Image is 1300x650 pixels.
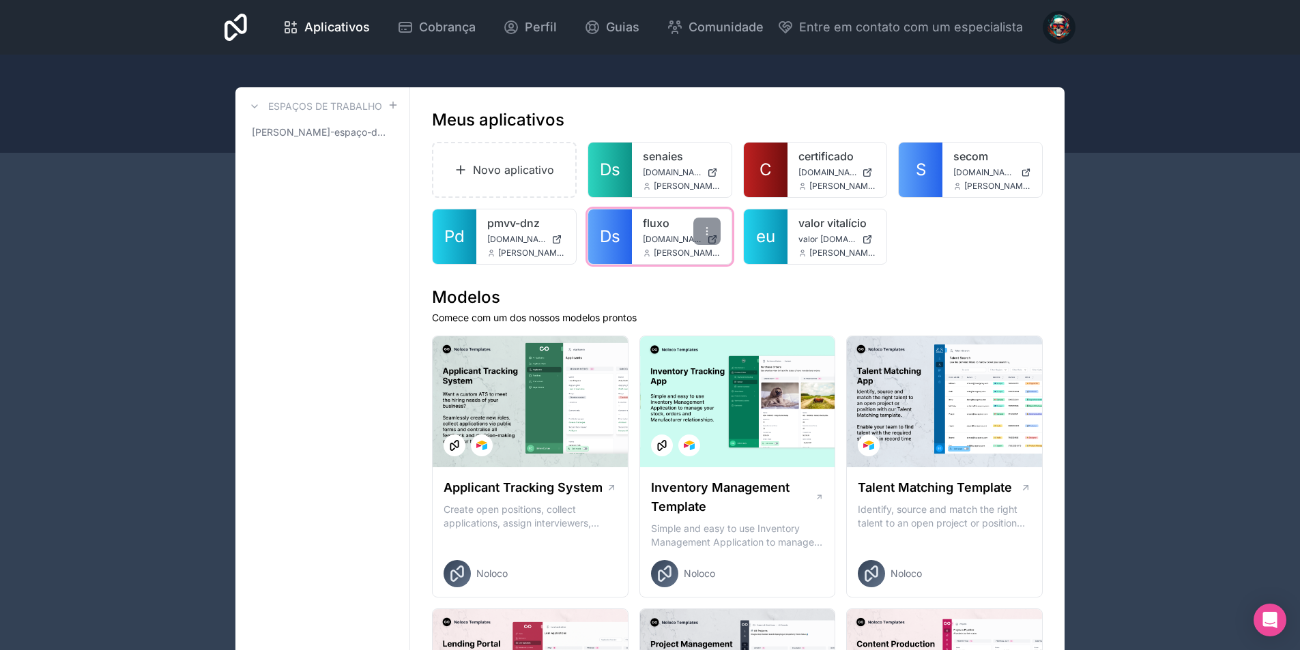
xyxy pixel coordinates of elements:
[606,20,639,34] font: Guias
[760,160,772,179] font: C
[654,248,858,258] font: [PERSON_NAME][EMAIL_ADDRESS][DOMAIN_NAME]
[684,567,715,580] span: Noloco
[268,100,382,112] font: Espaços de trabalho
[809,181,1014,191] font: [PERSON_NAME][EMAIL_ADDRESS][DOMAIN_NAME]
[444,478,603,497] h1: Applicant Tracking System
[246,98,382,115] a: Espaços de trabalho
[643,215,721,231] a: fluxo
[799,20,1023,34] font: Entre em contato com um especialista
[433,209,476,264] a: Pd
[964,181,1169,191] font: [PERSON_NAME][EMAIL_ADDRESS][DOMAIN_NAME]
[777,18,1023,37] button: Entre em contato com um especialista
[858,478,1012,497] h1: Talent Matching Template
[916,160,926,179] font: S
[600,160,620,179] font: Ds
[419,20,476,34] font: Cobrança
[654,181,858,191] font: [PERSON_NAME][EMAIL_ADDRESS][DOMAIN_NAME]
[744,143,788,197] a: C
[953,167,1020,177] font: [DOMAIN_NAME]
[651,478,815,516] h1: Inventory Management Template
[272,12,381,42] a: Aplicativos
[953,149,988,163] font: secom
[953,167,1031,178] a: [DOMAIN_NAME]
[444,226,465,246] font: Pd
[651,522,824,549] p: Simple and easy to use Inventory Management Application to manage your stock, orders and Manufact...
[487,215,565,231] a: pmvv-dnz
[588,209,632,264] a: Ds
[798,148,876,164] a: certificado
[744,209,788,264] a: eu
[798,216,867,230] font: valor vitalício
[643,234,721,245] a: [DOMAIN_NAME]
[643,216,669,230] font: fluxo
[573,12,650,42] a: Guias
[386,12,487,42] a: Cobrança
[798,234,886,244] font: valor [DOMAIN_NAME]
[432,312,637,323] font: Comece com um dos nossos modelos prontos
[809,248,1014,258] font: [PERSON_NAME][EMAIL_ADDRESS][DOMAIN_NAME]
[656,12,775,42] a: Comunidade
[432,142,577,198] a: Novo aplicativo
[643,234,709,244] font: [DOMAIN_NAME]
[588,143,632,197] a: Ds
[643,148,721,164] a: senaies
[487,216,540,230] font: pmvv-dnz
[304,20,370,34] font: Aplicativos
[252,126,424,138] font: [PERSON_NAME]-espaço-de-trabalho
[643,149,683,163] font: senaies
[798,215,876,231] a: valor vitalício
[432,287,500,307] font: Modelos
[473,163,554,177] font: Novo aplicativo
[643,167,709,177] font: [DOMAIN_NAME]
[899,143,942,197] a: S
[444,503,617,530] p: Create open positions, collect applications, assign interviewers, centralise candidate feedback a...
[476,567,508,580] span: Noloco
[953,148,1031,164] a: secom
[756,226,775,246] font: eu
[858,503,1031,530] p: Identify, source and match the right talent to an open project or position with our Talent Matchi...
[863,440,874,451] img: Airtable Logo
[600,226,620,246] font: Ds
[525,20,557,34] font: Perfil
[798,167,865,177] font: [DOMAIN_NAME]
[1254,604,1286,636] div: Open Intercom Messenger
[891,567,922,580] span: Noloco
[684,440,695,451] img: Airtable Logo
[498,248,703,258] font: [PERSON_NAME][EMAIL_ADDRESS][DOMAIN_NAME]
[643,167,721,178] a: [DOMAIN_NAME]
[798,167,876,178] a: [DOMAIN_NAME]
[246,120,399,145] a: [PERSON_NAME]-espaço-de-trabalho
[487,234,553,244] font: [DOMAIN_NAME]
[476,440,487,451] img: Airtable Logo
[432,110,564,130] font: Meus aplicativos
[689,20,764,34] font: Comunidade
[487,234,565,245] a: [DOMAIN_NAME]
[798,234,876,245] a: valor [DOMAIN_NAME]
[492,12,568,42] a: Perfil
[798,149,854,163] font: certificado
